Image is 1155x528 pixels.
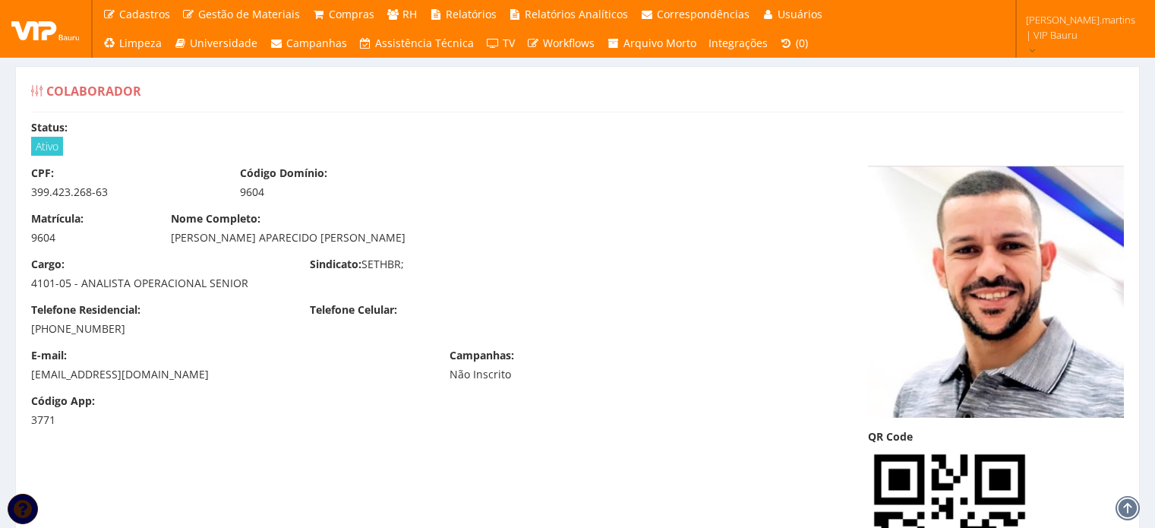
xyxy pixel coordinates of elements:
span: Colaborador [46,83,141,100]
a: Campanhas [264,29,353,58]
label: QR Code [868,429,913,444]
a: TV [480,29,521,58]
span: Correspondências [657,7,749,21]
label: E-mail: [31,348,67,363]
span: [PERSON_NAME].martins | VIP Bauru [1026,12,1135,43]
label: Código Domínio: [240,166,327,181]
span: Usuários [778,7,822,21]
a: Arquivo Morto [601,29,702,58]
span: Integrações [708,36,768,50]
span: Ativo [31,137,63,156]
a: Limpeza [96,29,168,58]
div: Não Inscrito [450,367,636,382]
span: (0) [796,36,808,50]
span: Gestão de Materiais [198,7,300,21]
a: (0) [774,29,815,58]
a: Assistência Técnica [353,29,481,58]
label: Telefone Celular: [310,302,397,318]
div: SETHBR; [298,257,577,276]
span: Arquivo Morto [623,36,696,50]
div: [EMAIL_ADDRESS][DOMAIN_NAME] [31,367,427,382]
label: Status: [31,120,68,135]
label: Cargo: [31,257,65,272]
div: 9604 [31,230,148,245]
div: [PERSON_NAME] APARECIDO [PERSON_NAME] [171,230,706,245]
span: Workflows [543,36,595,50]
label: Nome Completo: [171,211,260,226]
label: Sindicato: [310,257,361,272]
a: Workflows [521,29,601,58]
span: Assistência Técnica [375,36,474,50]
span: Limpeza [119,36,162,50]
span: Relatórios Analíticos [525,7,628,21]
span: RH [402,7,417,21]
label: Telefone Residencial: [31,302,140,318]
div: 399.423.268-63 [31,185,217,200]
img: logo [11,17,80,40]
span: Universidade [190,36,257,50]
a: Integrações [702,29,774,58]
div: 9604 [240,185,426,200]
label: Campanhas: [450,348,514,363]
span: Compras [329,7,374,21]
img: 3x4-16497827306255afca0dbb7.jpeg [868,166,1124,418]
span: Relatórios [446,7,497,21]
span: Cadastros [119,7,170,21]
a: Universidade [168,29,264,58]
label: Código App: [31,394,95,409]
span: Campanhas [286,36,347,50]
label: CPF: [31,166,54,181]
label: Matrícula: [31,211,84,226]
span: TV [503,36,515,50]
div: 3771 [31,413,148,428]
div: [PHONE_NUMBER] [31,321,287,337]
div: 4101-05 - ANALISTA OPERACIONAL SENIOR [31,276,287,291]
